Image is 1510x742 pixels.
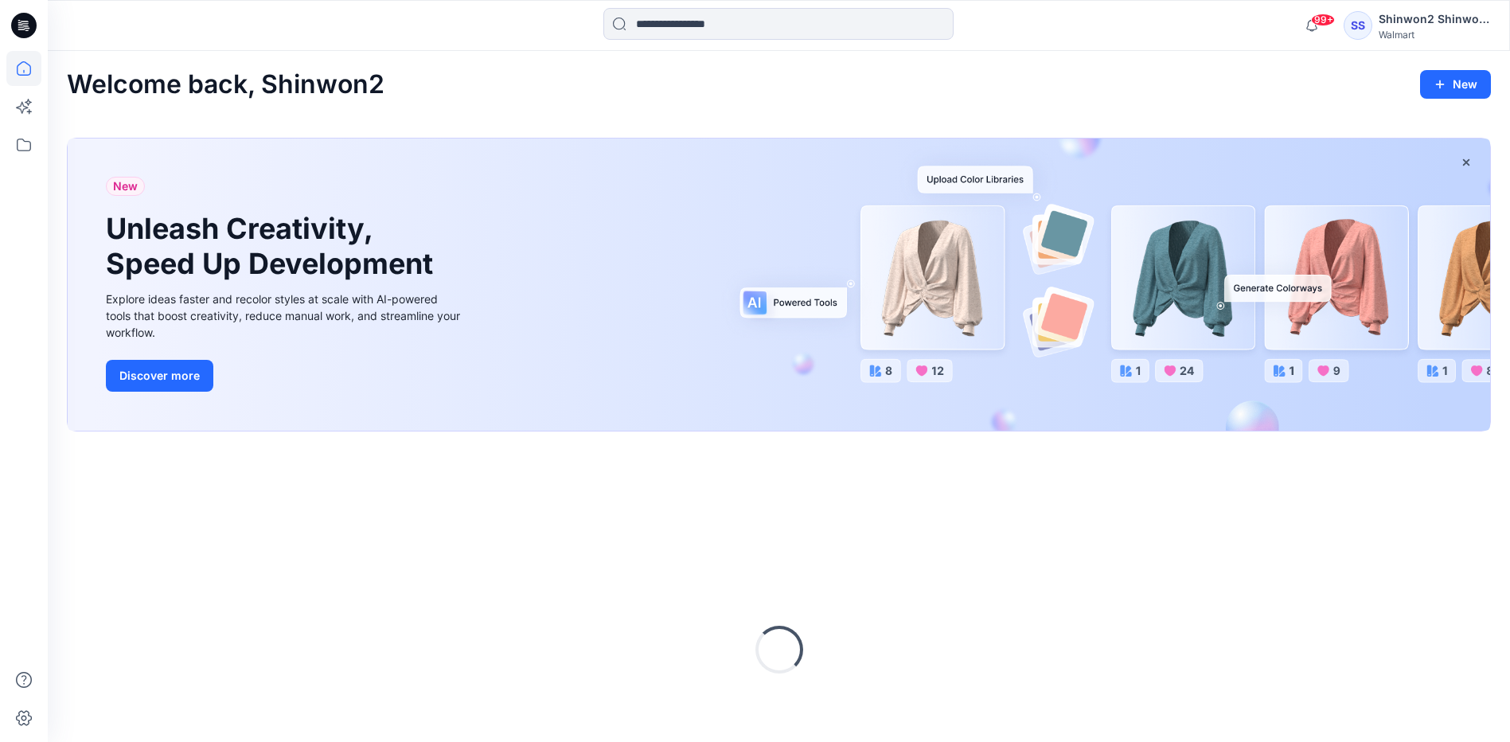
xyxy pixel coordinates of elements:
[1311,14,1335,26] span: 99+
[106,291,464,341] div: Explore ideas faster and recolor styles at scale with AI-powered tools that boost creativity, red...
[1379,29,1490,41] div: Walmart
[67,70,384,100] h2: Welcome back, Shinwon2
[106,212,440,280] h1: Unleash Creativity, Speed Up Development
[106,360,213,392] button: Discover more
[1344,11,1372,40] div: SS
[1420,70,1491,99] button: New
[1379,10,1490,29] div: Shinwon2 Shinwon2
[113,177,138,196] span: New
[106,360,464,392] a: Discover more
